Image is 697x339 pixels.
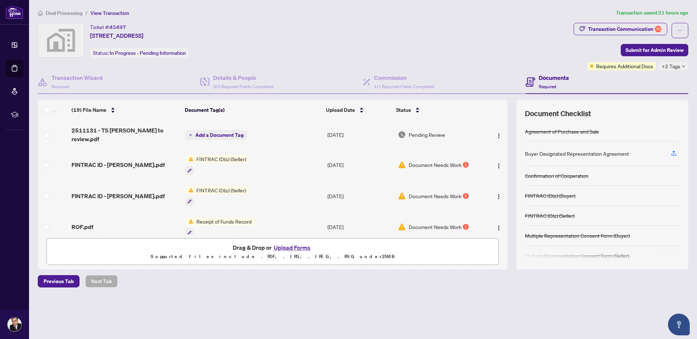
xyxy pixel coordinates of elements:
[52,73,103,82] h4: Transaction Wizard
[213,73,273,82] h4: Details & People
[525,192,575,200] div: FINTRAC ID(s) (Buyer)
[463,224,469,230] div: 1
[110,50,186,56] span: In Progress - Pending Information
[374,73,434,82] h4: Commission
[323,100,393,120] th: Upload Date
[72,106,106,114] span: (19) File Name
[186,130,247,140] button: Add a Document Tag
[186,131,247,139] button: Add a Document Tag
[655,26,661,32] div: 10
[409,223,461,231] span: Document Needs Work
[493,221,505,233] button: Logo
[596,62,653,70] span: Requires Additional Docs
[398,223,406,231] img: Document Status
[525,172,588,180] div: Confirmation of Cooperation
[90,23,126,31] div: Ticket #:
[393,100,481,120] th: Status
[6,5,23,19] img: logo
[463,193,469,199] div: 1
[72,222,93,231] span: ROF.pdf
[193,217,254,225] span: Receipt of Funds Record
[496,225,502,231] img: Logo
[47,238,498,265] span: Drag & Drop orUpload FormsSupported files include .PDF, .JPG, .JPEG, .PNG under25MB
[72,192,165,200] span: FINTRAC ID - [PERSON_NAME].pdf
[90,31,143,40] span: [STREET_ADDRESS]
[186,186,193,194] img: Status Icon
[496,163,502,169] img: Logo
[398,161,406,169] img: Document Status
[182,100,323,120] th: Document Tag(s)
[44,275,74,287] span: Previous Tab
[52,84,69,89] span: Required
[398,131,406,139] img: Document Status
[193,155,249,163] span: FINTRAC ID(s) (Seller)
[51,252,494,261] p: Supported files include .PDF, .JPG, .JPEG, .PNG under 25 MB
[374,84,434,89] span: 1/1 Required Fields Completed
[85,9,87,17] li: /
[677,28,682,33] span: ellipsis
[496,133,502,139] img: Logo
[38,23,84,57] img: svg%3e
[72,160,165,169] span: FINTRAC ID - [PERSON_NAME].pdf
[272,243,313,252] button: Upload Forms
[496,194,502,200] img: Logo
[493,190,505,202] button: Logo
[396,106,411,114] span: Status
[621,44,688,56] button: Submit for Admin Review
[325,212,395,243] td: [DATE]
[539,73,569,82] h4: Documents
[8,318,21,331] img: Profile Icon
[539,84,556,89] span: Required
[668,314,690,335] button: Open asap
[493,129,505,140] button: Logo
[46,10,82,16] span: Deal Processing
[90,10,129,16] span: View Transaction
[409,161,461,169] span: Document Needs Work
[72,126,179,143] span: 2511131 - TS [PERSON_NAME] to review.pdf
[90,48,189,58] div: Status:
[326,106,355,114] span: Upload Date
[493,159,505,171] button: Logo
[682,65,685,68] span: down
[525,127,599,135] div: Agreement of Purchase and Sale
[409,192,461,200] span: Document Needs Work
[69,100,182,120] th: (19) File Name
[525,109,591,119] span: Document Checklist
[38,275,80,287] button: Previous Tab
[186,217,193,225] img: Status Icon
[463,162,469,168] div: 1
[85,275,118,287] button: Next Tab
[233,243,313,252] span: Drag & Drop or
[398,192,406,200] img: Document Status
[186,217,254,237] button: Status IconReceipt of Funds Record
[409,131,445,139] span: Pending Review
[195,132,244,138] span: Add a Document Tag
[525,212,575,220] div: FINTRAC ID(s) (Seller)
[38,11,43,16] span: home
[189,133,192,137] span: plus
[574,23,667,35] button: Transaction Communication10
[186,155,249,175] button: Status IconFINTRAC ID(s) (Seller)
[662,62,680,70] span: +2 Tags
[616,9,688,17] article: Transaction saved 21 hours ago
[525,232,630,240] div: Multiple Representation Consent Form (Buyer)
[186,186,249,206] button: Status IconFINTRAC ID(s) (Seller)
[588,23,661,35] div: Transaction Communication
[625,44,684,56] span: Submit for Admin Review
[110,24,126,30] span: 45497
[213,84,273,89] span: 3/3 Required Fields Completed
[325,149,395,180] td: [DATE]
[525,150,629,158] div: Buyer Designated Representation Agreement
[325,120,395,149] td: [DATE]
[186,155,193,163] img: Status Icon
[193,186,249,194] span: FINTRAC ID(s) (Seller)
[325,180,395,212] td: [DATE]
